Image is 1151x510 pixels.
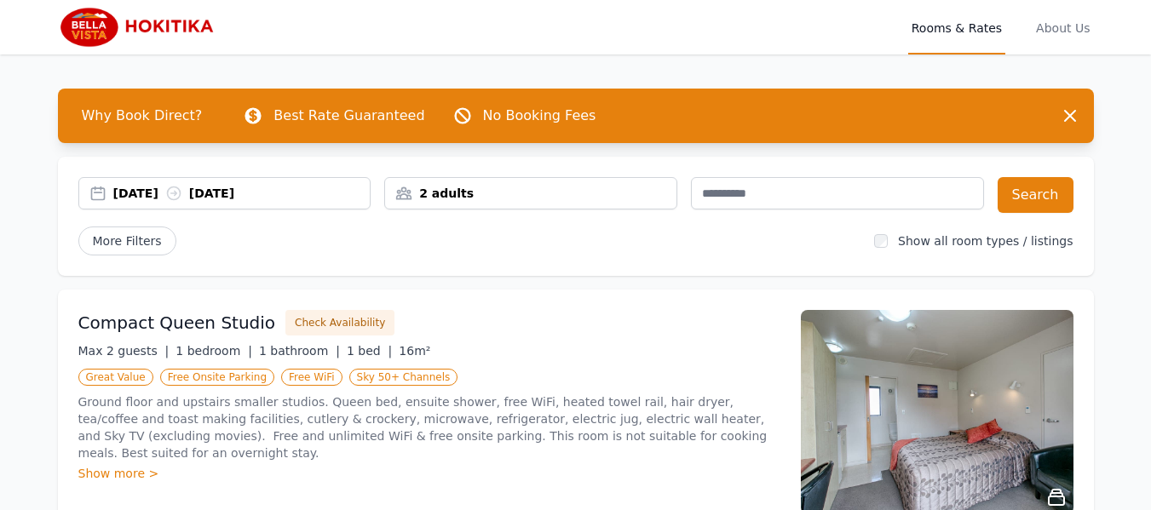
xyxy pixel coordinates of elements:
label: Show all room types / listings [898,234,1073,248]
button: Check Availability [285,310,394,335]
p: No Booking Fees [483,106,596,126]
span: Free WiFi [281,369,342,386]
p: Best Rate Guaranteed [273,106,424,126]
span: Max 2 guests | [78,344,170,358]
span: 1 bedroom | [176,344,252,358]
span: 1 bed | [347,344,392,358]
span: Why Book Direct? [68,99,216,133]
span: 16m² [399,344,430,358]
span: Free Onsite Parking [160,369,274,386]
div: 2 adults [385,185,676,202]
span: Great Value [78,369,153,386]
span: More Filters [78,226,176,255]
div: Show more > [78,465,780,482]
span: 1 bathroom | [259,344,340,358]
img: Bella Vista Hokitika [58,7,222,48]
h3: Compact Queen Studio [78,311,276,335]
p: Ground floor and upstairs smaller studios. Queen bed, ensuite shower, free WiFi, heated towel rai... [78,393,780,461]
div: [DATE] [DATE] [113,185,371,202]
button: Search [998,177,1073,213]
span: Sky 50+ Channels [349,369,458,386]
